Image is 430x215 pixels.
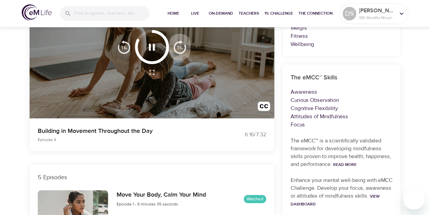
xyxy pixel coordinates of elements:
[254,97,274,118] button: Transcript/Closed Captions (c)
[359,15,395,21] p: 180 Mindful Minutes
[38,126,207,136] p: Building in Movement Throughout the Day
[116,190,206,200] h6: Move Your Body, Calm Your Mind
[38,137,207,143] p: Episode 4
[359,6,395,15] p: [PERSON_NAME]
[291,137,393,168] p: The eMCC™ is a scientifically validated framework for developing mindfulness skills proven to imp...
[74,6,150,21] input: Find programs, teachers, etc...
[298,10,332,17] span: The Connection
[209,10,233,17] span: On-Demand
[187,10,203,17] span: Live
[258,102,270,114] img: open_caption.svg
[343,7,356,20] div: DS
[264,10,293,17] span: 1% Challenge
[117,40,131,54] img: 15s_prev.svg
[291,24,393,32] p: Weight
[173,40,187,54] img: 15s_next.svg
[291,112,393,121] p: Attitudes of Mindfulness
[291,121,393,129] p: Focus
[333,162,357,167] a: Read More
[38,173,266,182] p: 5 Episodes
[291,73,393,83] h6: The eMCC™ Skills
[244,196,266,202] span: Watched
[291,32,393,40] p: Fitness
[291,96,393,104] p: Curious Observation
[239,10,259,17] span: Teachers
[165,10,182,17] span: Home
[22,4,52,20] img: logo
[116,201,178,207] span: Episode 1 - 8 minutes 35 seconds
[215,131,266,139] div: 6:16 / 7:32
[291,194,380,207] a: View Dashboard
[403,188,425,210] iframe: Button to launch messaging window
[291,176,393,208] p: Enhance your mental well-being with eMCC Challenge. Develop your focus, awareness or attitudes of...
[291,88,393,96] p: Awareness
[291,40,393,48] p: Wellbeing
[291,104,393,112] p: Cognitive Flexibility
